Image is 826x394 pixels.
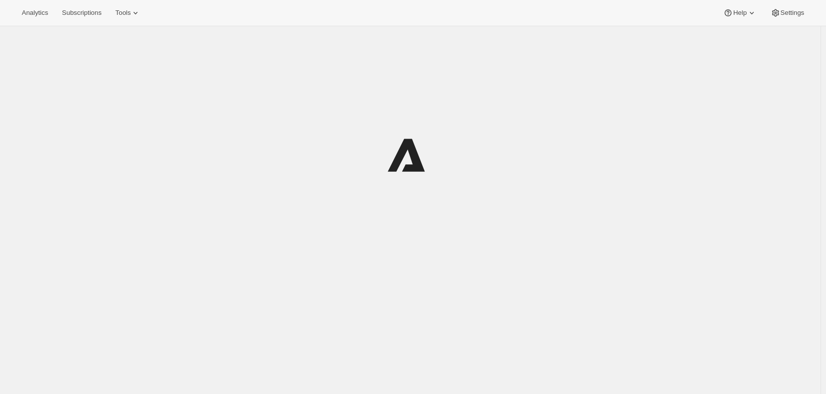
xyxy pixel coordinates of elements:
[733,9,746,17] span: Help
[56,6,107,20] button: Subscriptions
[109,6,146,20] button: Tools
[717,6,762,20] button: Help
[765,6,810,20] button: Settings
[115,9,131,17] span: Tools
[16,6,54,20] button: Analytics
[22,9,48,17] span: Analytics
[780,9,804,17] span: Settings
[62,9,101,17] span: Subscriptions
